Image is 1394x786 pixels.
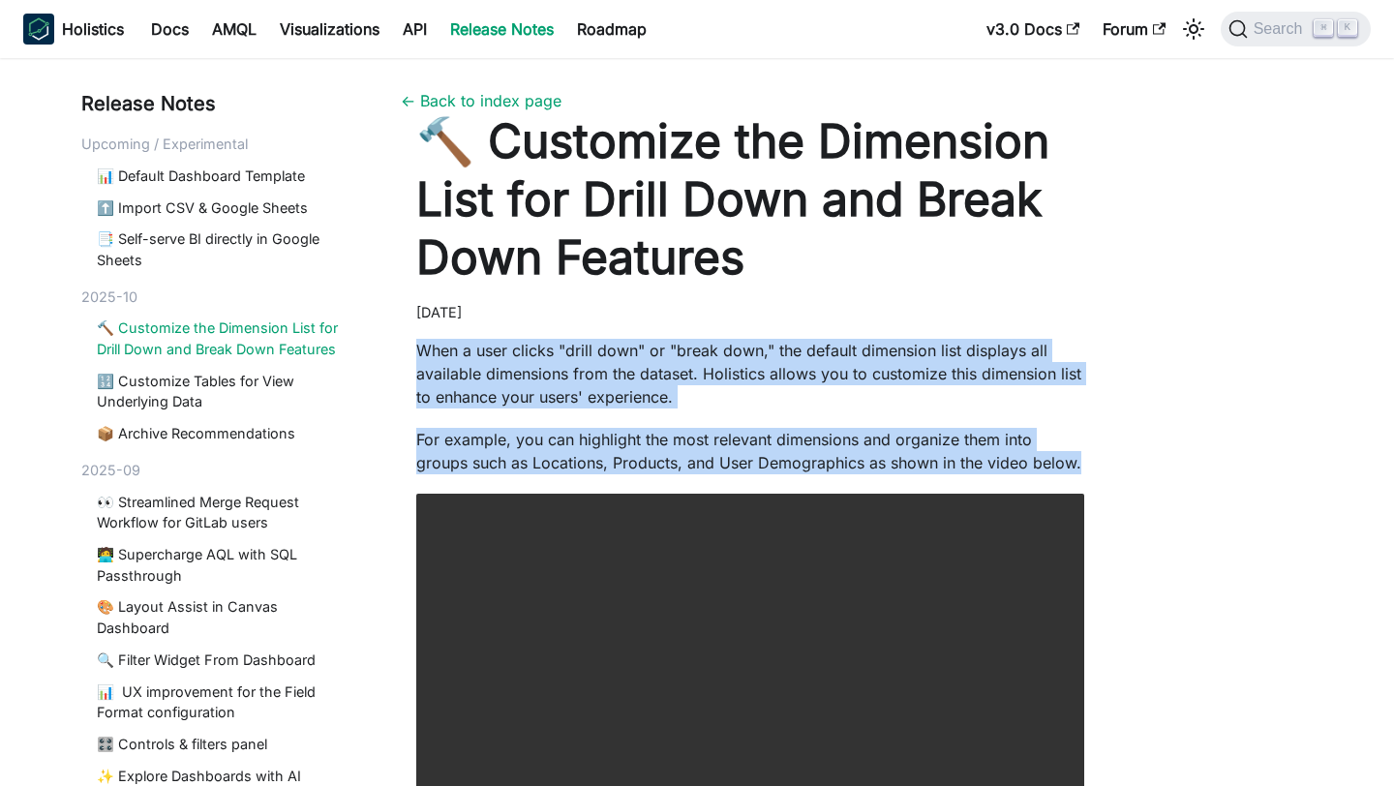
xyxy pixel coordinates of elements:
a: 🔢 Customize Tables for View Underlying Data [97,371,347,412]
a: v3.0 Docs [975,14,1091,45]
a: 🎛️ Controls & filters panel [97,734,347,755]
a: 📦 Archive Recommendations [97,423,347,444]
a: API [391,14,439,45]
a: 📊 Default Dashboard Template [97,166,347,187]
div: 2025-09 [81,460,354,481]
kbd: K [1338,19,1357,37]
p: When a user clicks "drill down" or "break down," the default dimension list displays all availabl... [416,339,1084,408]
p: For example, you can highlight the most relevant dimensions and organize them into groups such as... [416,428,1084,474]
a: Forum [1091,14,1177,45]
a: 🎨 Layout Assist in Canvas Dashboard [97,596,347,638]
a: Visualizations [268,14,391,45]
a: 🔨 Customize the Dimension List for Drill Down and Break Down Features [97,317,347,359]
div: Release Notes [81,89,354,118]
button: Switch between dark and light mode (currently light mode) [1178,14,1209,45]
div: 2025-10 [81,287,354,308]
a: 📑 Self-serve BI directly in Google Sheets [97,228,347,270]
time: [DATE] [416,304,462,320]
a: Release Notes [439,14,565,45]
div: Upcoming / Experimental [81,134,354,155]
a: AMQL [200,14,268,45]
a: 🧑‍💻 Supercharge AQL with SQL Passthrough [97,544,347,586]
a: Roadmap [565,14,658,45]
a: 👀 Streamlined Merge Request Workflow for GitLab users [97,492,347,533]
a: 🔍 Filter Widget From Dashboard [97,650,347,671]
h1: 🔨 Customize the Dimension List for Drill Down and Break Down Features [416,112,1084,287]
img: Holistics [23,14,54,45]
a: 📊 UX improvement for the Field Format configuration [97,681,347,723]
button: Search (Command+K) [1221,12,1371,46]
a: HolisticsHolistics [23,14,124,45]
nav: Blog recent posts navigation [81,89,354,786]
a: Docs [139,14,200,45]
a: ⬆️ Import CSV & Google Sheets [97,197,347,219]
kbd: ⌘ [1314,19,1333,37]
a: ← Back to index page [401,91,561,110]
b: Holistics [62,17,124,41]
span: Search [1248,20,1315,38]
